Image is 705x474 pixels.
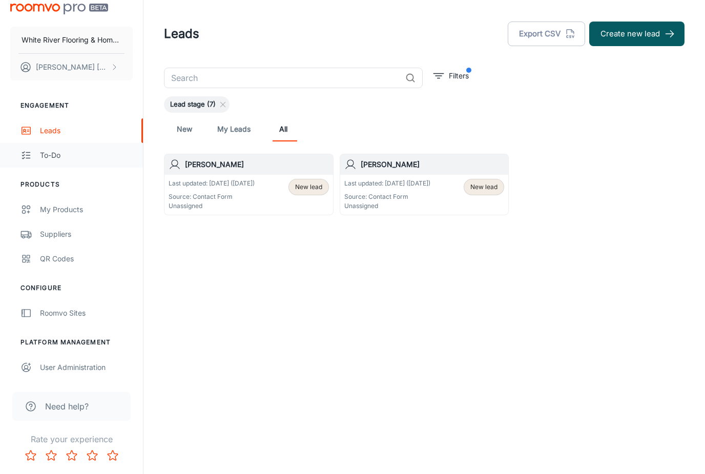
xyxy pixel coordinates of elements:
h6: [PERSON_NAME] [361,159,505,170]
input: Search [164,68,401,88]
button: Create new lead [589,22,685,46]
p: Last updated: [DATE] ([DATE]) [344,179,430,188]
div: My Products [40,204,133,215]
p: Source: Contact Form [344,192,430,201]
div: QR Codes [40,253,133,264]
a: All [271,117,296,141]
p: Unassigned [169,201,255,211]
button: Export CSV [508,22,585,46]
div: Suppliers [40,229,133,240]
h1: Leads [164,25,199,43]
div: Leads [40,125,133,136]
a: [PERSON_NAME]Last updated: [DATE] ([DATE])Source: Contact FormUnassignedNew lead [164,154,334,215]
a: My Leads [217,117,251,141]
div: To-do [40,150,133,161]
h6: [PERSON_NAME] [185,159,329,170]
p: Filters [449,70,469,81]
button: [PERSON_NAME] [PERSON_NAME]/PRES [10,54,133,80]
div: Lead stage (7) [164,96,230,113]
span: New lead [295,182,322,192]
p: [PERSON_NAME] [PERSON_NAME]/PRES [36,61,108,73]
a: [PERSON_NAME]Last updated: [DATE] ([DATE])Source: Contact FormUnassignedNew lead [340,154,509,215]
a: New [172,117,197,141]
span: New lead [470,182,497,192]
button: filter [431,68,471,84]
img: Roomvo PRO Beta [10,4,108,14]
p: Last updated: [DATE] ([DATE]) [169,179,255,188]
span: Lead stage (7) [164,99,222,110]
p: Source: Contact Form [169,192,255,201]
p: White River Flooring & Home Finishes [22,34,121,46]
button: White River Flooring & Home Finishes [10,27,133,53]
p: Unassigned [344,201,430,211]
